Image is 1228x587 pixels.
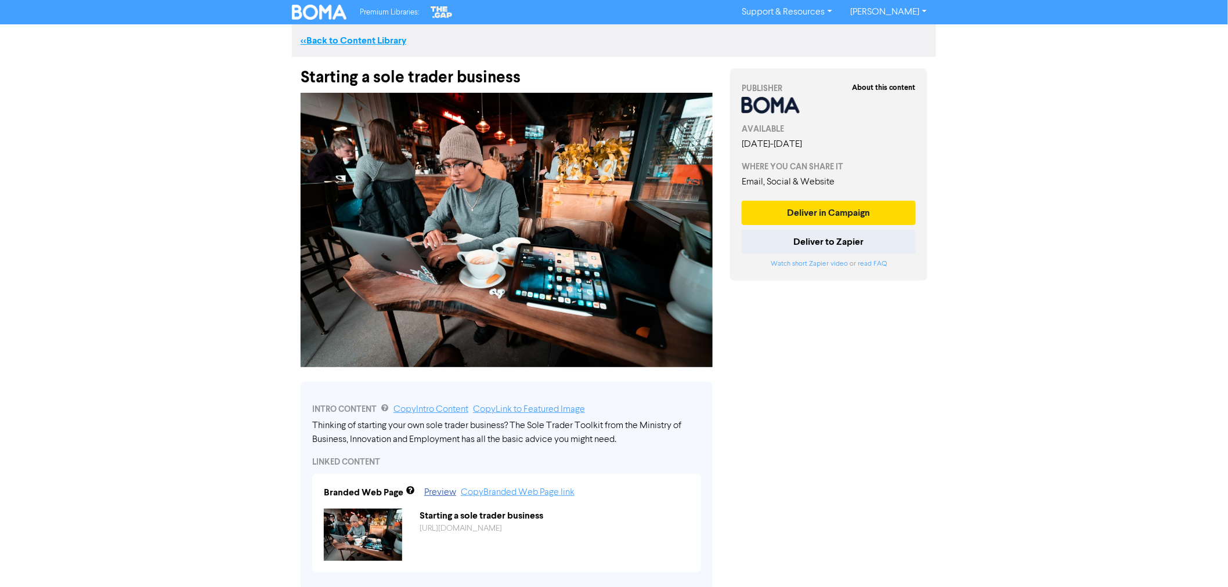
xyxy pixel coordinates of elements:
[301,35,406,46] a: <<Back to Content Library
[742,259,916,269] div: or
[301,57,713,87] div: Starting a sole trader business
[841,3,936,21] a: [PERSON_NAME]
[461,488,575,497] a: Copy Branded Web Page link
[411,523,698,535] div: https://public2.bomamarketing.com/cp/2ECVAtSAvizQjwoJWiAtXx?sa=kl6JuyFv
[360,9,420,16] span: Premium Libraries:
[324,485,403,499] div: Branded Web Page
[312,456,701,468] div: LINKED CONTENT
[742,137,916,151] div: [DATE] - [DATE]
[1170,531,1228,587] iframe: Chat Widget
[420,524,502,532] a: [URL][DOMAIN_NAME]
[858,260,887,267] a: read FAQ
[292,5,346,20] img: BOMA Logo
[771,260,848,267] a: Watch short Zapier video
[473,405,585,414] a: Copy Link to Featured Image
[742,230,916,254] button: Deliver to Zapier
[742,175,916,189] div: Email, Social & Website
[429,5,454,20] img: The Gap
[742,82,916,95] div: PUBLISHER
[312,419,701,447] div: Thinking of starting your own sole trader business? The Sole Trader Toolkit from the Ministry of ...
[411,509,698,523] div: Starting a sole trader business
[852,83,916,92] strong: About this content
[424,488,456,497] a: Preview
[312,403,701,416] div: INTRO CONTENT
[733,3,841,21] a: Support & Resources
[742,123,916,135] div: AVAILABLE
[393,405,468,414] a: Copy Intro Content
[742,201,916,225] button: Deliver in Campaign
[742,161,916,173] div: WHERE YOU CAN SHARE IT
